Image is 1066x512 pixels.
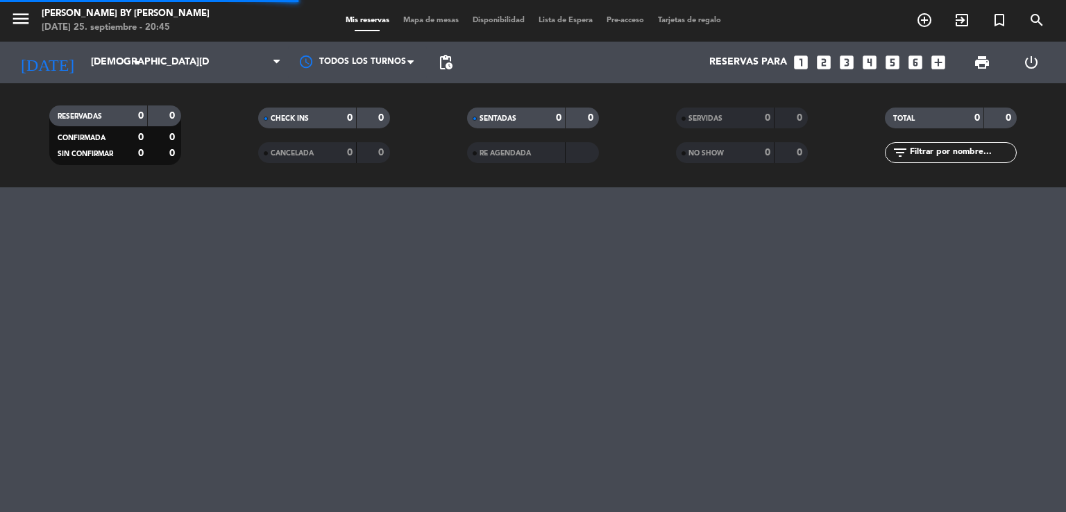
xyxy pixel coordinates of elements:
[1006,42,1056,83] div: LOG OUT
[908,145,1016,160] input: Filtrar por nombre...
[339,17,396,24] span: Mis reservas
[58,113,102,120] span: RESERVADAS
[709,57,787,68] span: Reservas para
[991,12,1008,28] i: turned_in_not
[10,47,84,78] i: [DATE]
[169,148,178,158] strong: 0
[792,53,810,71] i: looks_one
[271,150,314,157] span: CANCELADA
[974,54,990,71] span: print
[688,115,722,122] span: SERVIDAS
[883,53,902,71] i: looks_5
[1023,54,1040,71] i: power_settings_new
[58,135,105,142] span: CONFIRMADA
[892,144,908,161] i: filter_list
[378,148,387,157] strong: 0
[129,54,146,71] i: arrow_drop_down
[861,53,879,71] i: looks_4
[396,17,466,24] span: Mapa de mesas
[906,53,924,71] i: looks_6
[797,148,805,157] strong: 0
[1029,12,1045,28] i: search
[974,113,980,123] strong: 0
[893,115,915,122] span: TOTAL
[169,111,178,121] strong: 0
[480,115,516,122] span: SENTADAS
[797,113,805,123] strong: 0
[437,54,454,71] span: pending_actions
[271,115,309,122] span: CHECK INS
[347,113,353,123] strong: 0
[10,8,31,29] i: menu
[532,17,600,24] span: Lista de Espera
[138,148,144,158] strong: 0
[556,113,561,123] strong: 0
[466,17,532,24] span: Disponibilidad
[58,151,113,157] span: SIN CONFIRMAR
[838,53,856,71] i: looks_3
[651,17,728,24] span: Tarjetas de regalo
[347,148,353,157] strong: 0
[929,53,947,71] i: add_box
[480,150,531,157] span: RE AGENDADA
[138,111,144,121] strong: 0
[42,21,210,35] div: [DATE] 25. septiembre - 20:45
[10,8,31,34] button: menu
[169,133,178,142] strong: 0
[138,133,144,142] strong: 0
[954,12,970,28] i: exit_to_app
[815,53,833,71] i: looks_two
[916,12,933,28] i: add_circle_outline
[600,17,651,24] span: Pre-acceso
[688,150,724,157] span: NO SHOW
[765,148,770,157] strong: 0
[378,113,387,123] strong: 0
[42,7,210,21] div: [PERSON_NAME] by [PERSON_NAME]
[588,113,596,123] strong: 0
[765,113,770,123] strong: 0
[1006,113,1014,123] strong: 0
